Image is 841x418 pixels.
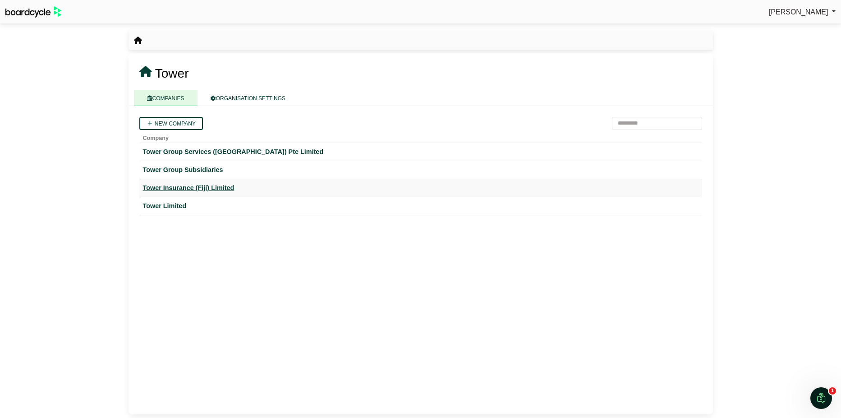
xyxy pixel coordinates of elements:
[5,6,61,18] img: BoardcycleBlackGreen-aaafeed430059cb809a45853b8cf6d952af9d84e6e89e1f1685b34bfd5cb7d64.svg
[829,387,836,395] span: 1
[139,130,702,143] th: Company
[198,90,299,106] a: ORGANISATION SETTINGS
[769,6,836,18] a: [PERSON_NAME]
[134,35,142,46] nav: breadcrumb
[139,117,203,130] a: New company
[810,387,832,409] iframe: Intercom live chat
[134,90,198,106] a: COMPANIES
[143,147,699,157] a: Tower Group Services ([GEOGRAPHIC_DATA]) Pte Limited
[143,165,699,175] a: Tower Group Subsidiaries
[143,183,699,193] a: Tower Insurance (Fiji) Limited
[143,201,699,211] a: Tower Limited
[769,8,828,16] span: [PERSON_NAME]
[155,66,189,80] span: Tower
